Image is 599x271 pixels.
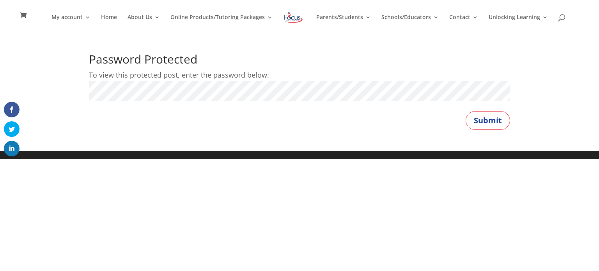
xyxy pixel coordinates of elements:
img: Focus on Learning [283,11,303,25]
a: Parents/Students [316,14,371,33]
a: Online Products/Tutoring Packages [170,14,273,33]
a: Home [101,14,117,33]
h1: Password Protected [89,53,510,69]
a: About Us [128,14,160,33]
a: Contact [449,14,478,33]
button: Submit [466,111,510,130]
a: My account [51,14,90,33]
p: To view this protected post, enter the password below: [89,69,510,81]
a: Unlocking Learning [489,14,548,33]
a: Schools/Educators [381,14,439,33]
